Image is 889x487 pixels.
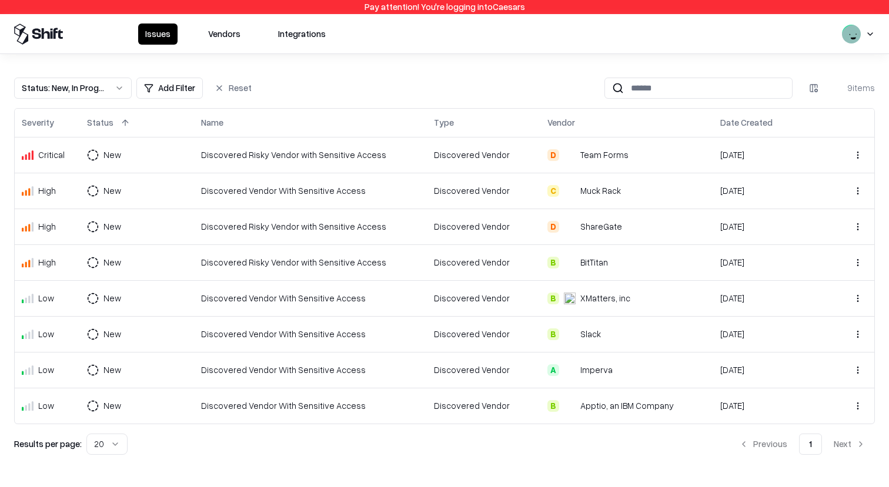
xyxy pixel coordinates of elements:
div: Discovered Vendor [434,256,533,268]
img: Apptio, an IBM Company [564,400,576,412]
div: B [547,328,559,340]
div: New [103,256,121,268]
div: Low [38,328,54,340]
div: New [103,292,121,304]
button: New [87,145,142,166]
div: Discovered Risky Vendor with Sensitive Access [201,220,420,233]
img: Team Forms [564,149,576,161]
div: Discovered Vendor [434,328,533,340]
div: Severity [22,116,54,129]
div: C [547,185,559,197]
div: [DATE] [720,149,821,161]
button: Integrations [271,23,333,45]
div: Discovered Vendor With Sensitive Access [201,364,420,376]
img: BitTitan [564,257,576,268]
div: Discovered Vendor [434,184,533,197]
div: Discovered Vendor With Sensitive Access [201,328,420,340]
div: [DATE] [720,184,821,197]
p: Results per page: [14,438,82,450]
button: New [87,360,142,381]
div: ShareGate [580,220,622,233]
button: Vendors [201,23,248,45]
div: Team Forms [580,149,629,161]
div: Vendor [547,116,575,129]
div: New [103,328,121,340]
div: Discovered Vendor With Sensitive Access [201,399,420,412]
div: [DATE] [720,256,821,268]
div: Imperva [580,364,613,376]
div: D [547,149,559,161]
div: Discovered Risky Vendor with Sensitive Access [201,149,420,161]
div: Date Created [720,116,773,129]
button: New [87,180,142,201]
div: Muck Rack [580,184,621,197]
button: Add Filter [136,78,203,99]
div: Discovered Vendor [434,292,533,304]
div: [DATE] [720,292,821,304]
img: Muck Rack [564,185,576,197]
div: Discovered Vendor [434,364,533,376]
img: Imperva [564,364,576,376]
div: New [103,399,121,412]
div: XMatters, inc [580,292,630,304]
div: A [547,364,559,376]
div: Apptio, an IBM Company [580,399,674,412]
button: New [87,252,142,273]
div: [DATE] [720,328,821,340]
div: Slack [580,328,601,340]
div: [DATE] [720,220,821,233]
div: New [103,184,121,197]
button: New [87,216,142,237]
div: B [547,400,559,412]
div: High [38,256,56,268]
div: Discovered Vendor With Sensitive Access [201,184,420,197]
div: Status [87,116,113,129]
button: New [87,288,142,309]
div: B [547,257,559,268]
div: High [38,184,56,197]
img: Slack [564,328,576,340]
img: ShareGate [564,221,576,233]
button: New [87,395,142,417]
div: New [103,220,121,233]
div: [DATE] [720,399,821,412]
div: High [38,220,56,233]
button: Issues [138,23,178,45]
div: Discovered Vendor [434,399,533,412]
button: New [87,324,142,345]
img: xMatters, inc [564,293,576,304]
div: [DATE] [720,364,821,376]
div: Status : New, In Progress [22,82,105,94]
div: Discovered Risky Vendor with Sensitive Access [201,256,420,268]
div: 9 items [828,82,875,94]
div: Discovered Vendor [434,149,533,161]
button: Reset [208,78,259,99]
div: Low [38,399,54,412]
div: New [103,364,121,376]
div: D [547,221,559,233]
div: Type [434,116,454,129]
div: Discovered Vendor With Sensitive Access [201,292,420,304]
button: 1 [799,434,822,455]
div: BitTitan [580,256,608,268]
div: Critical [38,149,65,161]
div: Low [38,292,54,304]
div: B [547,293,559,304]
div: Low [38,364,54,376]
div: Discovered Vendor [434,220,533,233]
div: Name [201,116,223,129]
nav: pagination [730,434,875,455]
div: New [103,149,121,161]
